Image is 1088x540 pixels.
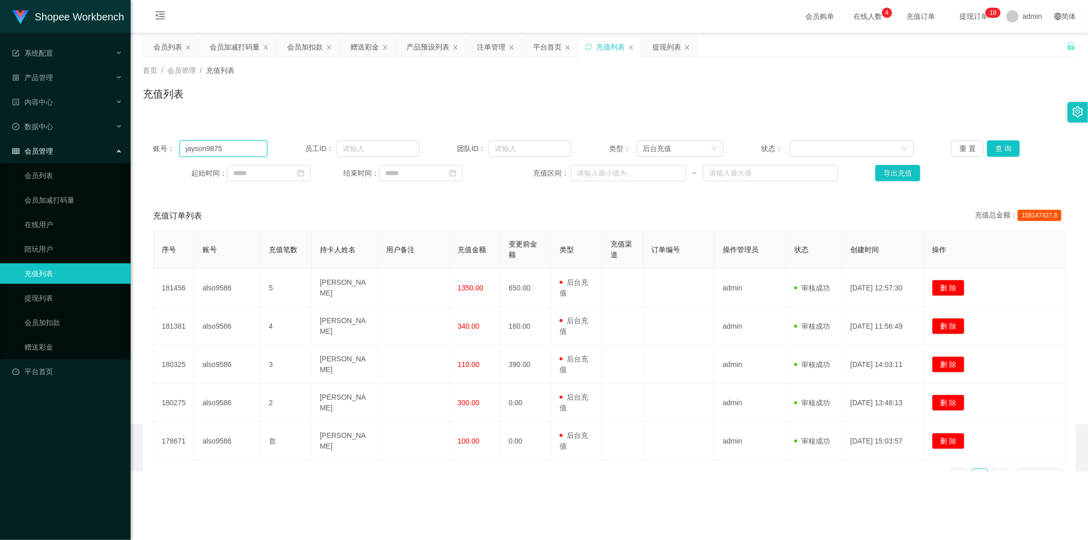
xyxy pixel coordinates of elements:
[560,246,574,254] span: 类型
[312,346,378,384] td: [PERSON_NAME]
[477,37,505,57] div: 注单管理
[901,13,940,20] span: 充值订单
[794,246,808,254] span: 状态
[500,422,551,460] td: 0.00
[500,384,551,422] td: 0.00
[848,13,887,20] span: 在线人数
[305,143,337,154] span: 员工ID：
[628,44,634,51] i: 图标: close
[154,37,182,57] div: 会员列表
[842,384,924,422] td: [DATE] 13:48:13
[24,239,122,259] a: 陪玩用户
[312,384,378,422] td: [PERSON_NAME]
[350,37,379,57] div: 赠送彩金
[715,384,786,422] td: admin
[993,8,997,18] p: 8
[12,361,122,382] a: 图标: dashboard平台首页
[24,190,122,210] a: 会员加减打码量
[703,165,837,181] input: 请输入最大值
[287,37,323,57] div: 会员加扣款
[269,246,297,254] span: 充值笔数
[533,37,562,57] div: 平台首页
[885,8,889,18] p: 4
[794,437,830,445] span: 审核成功
[167,66,196,75] span: 会员管理
[263,44,269,51] i: 图标: close
[203,246,217,254] span: 账号
[180,140,267,157] input: 请输入
[643,141,671,156] div: 后台充值
[12,50,19,57] i: 图标: form
[992,469,1008,485] li: 下一页
[972,469,988,484] a: 1
[326,44,332,51] i: 图标: close
[12,123,19,130] i: 图标: check-circle-o
[794,322,830,330] span: 审核成功
[12,73,53,82] span: 产品管理
[452,44,459,51] i: 图标: close
[842,269,924,307] td: [DATE] 12:57:30
[261,269,312,307] td: 5
[194,346,261,384] td: also9586
[954,13,993,20] span: 提现订单
[200,66,202,75] span: /
[882,8,892,18] sup: 4
[972,469,988,485] li: 1
[715,269,786,307] td: admin
[715,307,786,346] td: admin
[24,214,122,235] a: 在线用户
[585,43,592,51] i: 图标: sync
[24,288,122,308] a: 提现列表
[154,307,194,346] td: 181381
[875,165,920,181] button: 导出充值
[35,1,124,33] h1: Shopee Workbench
[652,37,681,57] div: 提现列表
[794,360,830,369] span: 审核成功
[489,140,571,157] input: 请输入
[932,356,965,373] button: 删 除
[143,66,157,75] span: 首页
[842,346,924,384] td: [DATE] 14:03:11
[312,422,378,460] td: [PERSON_NAME]
[842,422,924,460] td: [DATE] 15:03:57
[261,346,312,384] td: 3
[153,210,202,222] span: 充值订单列表
[918,469,947,485] li: 共 5 条，
[932,395,965,411] button: 删 除
[951,469,968,485] li: 上一页
[154,269,194,307] td: 181456
[458,322,479,330] span: 340.00
[850,246,879,254] span: 创建时间
[12,98,53,106] span: 内容中心
[206,66,235,75] span: 充值列表
[901,145,907,153] i: 图标: down
[261,307,312,346] td: 4
[458,360,479,369] span: 110.00
[711,145,717,153] i: 图标: down
[24,165,122,186] a: 会员列表
[154,384,194,422] td: 180275
[609,143,636,154] span: 类型：
[500,307,551,346] td: 160.00
[509,44,515,51] i: 图标: close
[12,122,53,131] span: 数据中心
[320,246,356,254] span: 持卡人姓名
[261,422,312,460] td: 首
[560,278,588,297] span: 后台充值
[684,44,690,51] i: 图标: close
[932,246,946,254] span: 操作
[500,269,551,307] td: 650.00
[985,8,1000,18] sup: 18
[975,210,1066,222] div: 充值总金额：
[1067,41,1076,51] i: 图标: unlock
[560,316,588,335] span: 后台充值
[382,44,388,51] i: 图标: close
[651,246,680,254] span: 订单编号
[24,312,122,333] a: 会员加扣款
[407,37,449,57] div: 产品预设列表
[12,147,53,155] span: 会员管理
[794,399,830,407] span: 审核成功
[571,165,686,181] input: 请输入最小值为
[153,143,180,154] span: 账号：
[932,280,965,296] button: 删 除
